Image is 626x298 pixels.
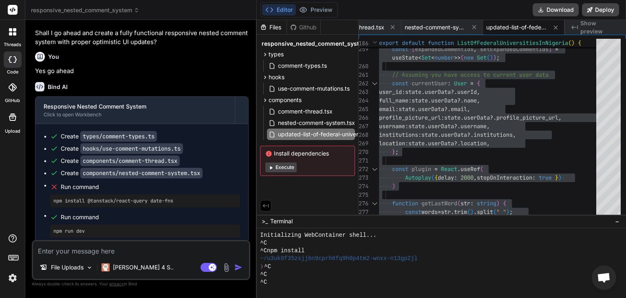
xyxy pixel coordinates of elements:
[451,208,454,216] span: .
[477,200,496,207] span: string
[464,97,477,104] span: name
[7,69,18,76] label: code
[444,114,461,121] span: state
[461,140,487,147] span: location
[438,208,441,216] span: =
[415,45,474,53] span: expandedCommentIds
[454,80,467,87] span: User
[53,228,237,234] pre: npm run dev
[434,174,438,181] span: {
[5,97,20,104] label: GitHub
[80,168,203,178] code: components/nested-comment-system.tsx
[467,131,474,138] span: ?.
[461,54,464,61] span: (
[451,88,457,96] span: ?.
[405,208,421,216] span: const
[477,80,480,87] span: {
[379,140,405,147] span: location
[359,122,368,131] div: 267
[464,54,474,61] span: new
[474,131,513,138] span: institutions
[418,105,444,113] span: userData
[392,45,408,53] span: const
[359,199,368,208] div: 276
[503,200,506,207] span: {
[477,88,480,96] span: ,
[392,200,418,207] span: function
[444,105,451,113] span: ?.
[470,200,474,207] span: :
[496,54,500,61] span: ;
[392,182,395,190] span: )
[392,148,395,156] span: }
[461,122,487,130] span: username
[257,23,287,31] div: Files
[369,165,380,173] div: Click to collapse the range.
[418,131,421,138] span: :
[464,114,490,121] span: userData
[592,265,616,290] a: Open chat
[32,280,250,288] p: Always double-check its answers. Your in Bind
[428,140,454,147] span: userData
[487,122,490,130] span: ,
[379,39,399,47] span: export
[405,122,408,130] span: :
[405,88,421,96] span: state
[408,140,425,147] span: state
[412,45,415,53] span: [
[35,97,235,124] button: Responsive Nested Comment SystemClick to open Workbench
[277,84,350,93] span: use-comment-mutations.ts
[441,208,451,216] span: str
[539,174,552,181] span: true
[496,208,506,216] span: " "
[490,54,493,61] span: )
[379,105,395,113] span: email
[359,113,368,122] div: 266
[269,73,284,81] span: hooks
[264,263,271,271] span: ^C
[359,139,368,148] div: 269
[265,162,297,172] button: Execute
[359,62,368,71] div: 260
[493,208,496,216] span: (
[408,122,425,130] span: state
[359,105,368,113] div: 265
[4,41,21,48] label: threads
[558,114,562,121] span: ,
[408,97,412,104] span: :
[265,149,350,158] span: Install dependencies
[359,39,368,48] span: 186
[438,131,441,138] span: .
[379,122,405,130] span: username
[86,264,93,271] img: Pick Models
[405,23,466,31] span: nested-comment-system.tsx
[486,23,547,31] span: updated-list-of-federal-universities.tsx
[61,183,240,191] span: Run command
[61,145,183,153] div: Create
[558,174,562,181] span: )
[359,131,368,139] div: 268
[392,54,418,61] span: useState
[533,3,579,16] button: Download
[405,140,408,147] span: :
[425,88,451,96] span: userData
[412,80,447,87] span: currentUser
[35,67,249,76] p: Yes go ahead
[582,3,619,16] button: Deploy
[441,114,444,121] span: :
[480,45,549,53] span: setExpandedCommentIds
[6,271,20,285] img: settings
[359,182,368,191] div: 274
[359,88,368,96] div: 263
[277,118,356,128] span: nested-comment-system.tsx
[555,45,558,53] span: =
[113,263,174,271] p: [PERSON_NAME] 4 S..
[457,200,461,207] span: (
[61,132,157,140] div: Create
[35,29,249,47] p: Shall I go ahead and create a fully functional responsive nested comment system with proper optim...
[51,263,84,271] p: File Uploads
[493,54,496,61] span: )
[568,39,571,47] span: (
[496,114,558,121] span: profile_picture_url
[509,208,513,216] span: ;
